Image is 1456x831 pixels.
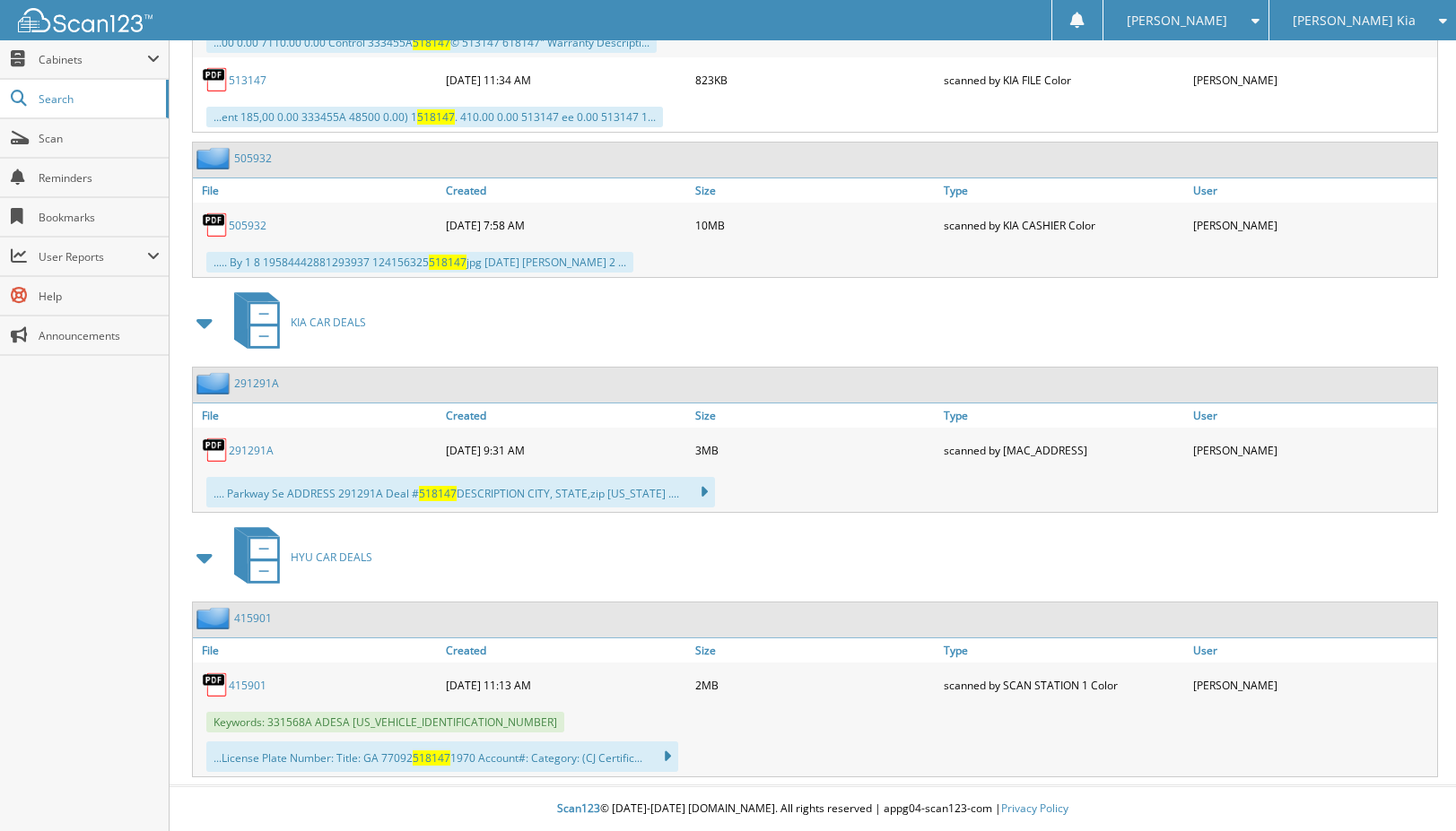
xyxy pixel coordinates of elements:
a: Size [691,403,939,428]
a: Created [441,638,690,662]
a: 291291A [229,443,274,458]
a: User [1189,403,1437,428]
div: [DATE] 11:34 AM [441,62,690,98]
a: Size [691,638,939,662]
div: scanned by [MAC_ADDRESS] [939,432,1188,468]
img: PDF.png [202,66,229,93]
div: [PERSON_NAME] [1189,207,1437,243]
span: Bookmarks [39,210,160,225]
img: folder2.png [196,607,234,629]
div: © [DATE]-[DATE] [DOMAIN_NAME]. All rights reserved | appg04-scan123-com | [170,787,1456,831]
div: [DATE] 11:13 AM [441,667,690,703]
a: KIA CAR DEALS [223,287,366,358]
div: .... Parkway Se ADDRESS 291291A Deal # DESCRIPTION CITY, STATE,zip [US_STATE] .... [206,477,715,507]
span: Search [39,91,157,107]
span: 518147 [419,486,457,501]
a: User [1189,638,1437,662]
span: Keywords: 331568A ADESA [US_VEHICLE_IDENTIFICATION_NUMBER] [206,712,564,732]
a: Created [441,178,690,203]
a: 415901 [229,678,266,693]
span: Scan123 [557,801,600,816]
div: ...License Plate Number: Title: GA 77092 1970 Account#: Category: (CJ Certific... [206,741,678,772]
span: 518147 [413,35,450,50]
a: User [1189,178,1437,203]
span: [PERSON_NAME] Kia [1293,15,1416,26]
div: 2MB [691,667,939,703]
a: 505932 [229,218,266,233]
span: 518147 [417,109,455,125]
a: Size [691,178,939,203]
div: ...00 0.00 7110.00 0.00 Control 333455A © 513147 618147" Warranty Descripti... [206,32,657,53]
img: folder2.png [196,147,234,169]
a: HYU CAR DEALS [223,522,372,593]
span: Cabinets [39,52,147,67]
a: File [193,403,441,428]
span: Scan [39,131,160,146]
img: folder2.png [196,372,234,394]
div: 3MB [691,432,939,468]
div: scanned by KIA FILE Color [939,62,1188,98]
span: User Reports [39,249,147,264]
a: 415901 [234,610,272,626]
span: KIA CAR DEALS [291,315,366,330]
a: Type [939,403,1188,428]
div: [DATE] 9:31 AM [441,432,690,468]
div: 10MB [691,207,939,243]
div: [PERSON_NAME] [1189,667,1437,703]
a: Created [441,403,690,428]
a: File [193,178,441,203]
div: scanned by SCAN STATION 1 Color [939,667,1188,703]
div: ...ent 185,00 0.00 333455A 48500 0.00) 1 . 410.00 0.00 513147 ee 0.00 513147 1... [206,107,663,127]
div: scanned by KIA CASHIER Color [939,207,1188,243]
a: 505932 [234,151,272,166]
div: [PERSON_NAME] [1189,62,1437,98]
span: Help [39,289,160,304]
iframe: Chat Widget [1366,745,1456,831]
img: PDF.png [202,671,229,698]
span: 518147 [429,255,466,270]
div: ..... By 1 8 19584442881293937 124156325 jpg [DATE] [PERSON_NAME] 2 ... [206,252,633,273]
span: HYU CAR DEALS [291,550,372,565]
a: Type [939,178,1188,203]
a: 291291A [234,376,279,391]
img: scan123-logo-white.svg [18,8,153,32]
a: Privacy Policy [1001,801,1068,816]
img: PDF.png [202,437,229,463]
div: 823KB [691,62,939,98]
div: [PERSON_NAME] [1189,432,1437,468]
a: Type [939,638,1188,662]
a: 513147 [229,73,266,88]
img: PDF.png [202,212,229,238]
span: 518147 [413,750,450,766]
div: [DATE] 7:58 AM [441,207,690,243]
a: File [193,638,441,662]
span: Announcements [39,328,160,343]
span: [PERSON_NAME] [1127,15,1227,26]
span: Reminders [39,170,160,186]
